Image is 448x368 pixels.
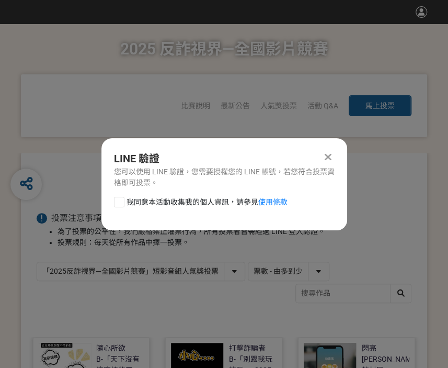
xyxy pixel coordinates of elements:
a: 最新公告 [221,102,250,110]
a: 使用條款 [258,198,288,206]
li: 投票規則：每天從所有作品中擇一投票。 [58,237,411,248]
button: 馬上投票 [349,95,411,116]
div: 打擊詐騙者 [228,343,265,354]
span: 馬上投票 [365,102,395,110]
span: 人氣獎投票 [260,102,297,110]
div: 您可以使用 LINE 驗證，您需要授權您的 LINE 帳號，若您符合投票資格即可投票。 [114,166,335,188]
div: LINE 驗證 [114,151,335,166]
span: 我同意本活動收集我的個人資訊，請參見 [127,197,288,208]
a: 比賽說明 [181,102,210,110]
span: 投票注意事項 [51,213,101,223]
input: 搜尋作品 [296,284,411,303]
a: 活動 Q&A [307,102,338,110]
h1: 2025 反詐視界—全國影片競賽 [120,24,328,74]
div: 隨心所欲 [96,343,125,354]
li: 為了投票的公平性，我們嚴格禁止灌票行為，所有投票者皆需經過 LINE 登入認證。 [58,226,411,237]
